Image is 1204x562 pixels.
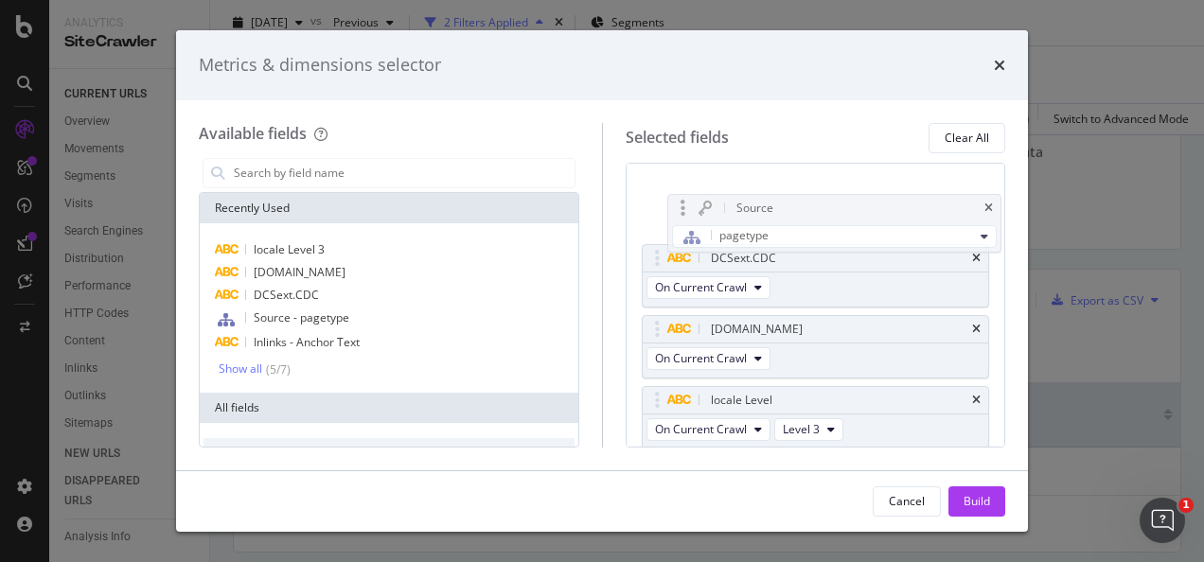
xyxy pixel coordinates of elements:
span: Inlinks - Anchor Text [254,334,360,350]
div: DCSext.CDCtimesOn Current Crawl [642,244,990,307]
div: locale Level [711,391,772,410]
button: On Current Crawl [646,418,770,441]
div: times [994,53,1005,78]
span: pagetype [719,227,769,243]
span: 1 [1178,498,1194,513]
div: Metrics & dimensions selector [199,53,441,78]
iframe: Intercom live chat [1140,498,1185,543]
span: [DOMAIN_NAME] [254,264,345,280]
div: ( 5 / 7 ) [262,361,291,378]
span: Source - pagetype [254,309,349,325]
div: modal [176,30,1028,532]
div: Available fields [199,123,307,144]
div: times [972,324,981,335]
span: On Current Crawl [655,279,747,295]
button: On Current Crawl [646,347,770,370]
input: Search by field name [232,159,575,187]
div: Selected fields [626,127,729,149]
div: times [972,253,981,264]
div: [DOMAIN_NAME]timesOn Current Crawl [642,315,990,378]
div: Build [964,493,990,509]
div: Recently Used [200,193,578,223]
button: Build [948,486,1005,517]
button: pagetype [672,225,997,248]
button: On Current Crawl [646,276,770,299]
div: URLs [204,438,575,468]
span: DCSext.CDC [254,287,319,303]
div: locale LeveltimesOn Current CrawlLevel 3 [642,386,990,449]
div: times [972,395,981,406]
div: Clear All [945,130,989,146]
span: On Current Crawl [655,421,747,437]
div: Cancel [889,493,925,509]
span: On Current Crawl [655,350,747,366]
span: Level 3 [783,421,820,437]
button: Cancel [873,486,941,517]
div: times [984,202,993,214]
button: Level 3 [774,418,843,441]
div: Show all [219,362,262,376]
div: All fields [200,393,578,423]
div: Source [736,199,773,218]
div: Sourcetimespagetype [667,194,1001,253]
div: [DOMAIN_NAME] [711,320,803,339]
span: locale Level 3 [254,241,325,257]
div: DCSext.CDC [711,249,776,268]
button: Clear All [929,123,1005,153]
